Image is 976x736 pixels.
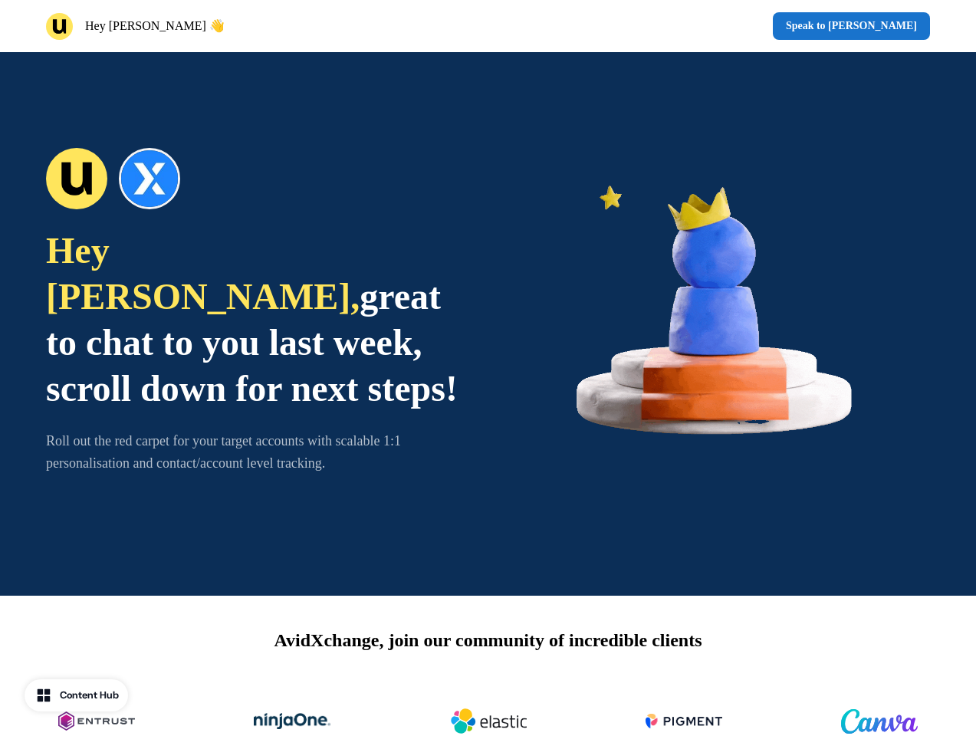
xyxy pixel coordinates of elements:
button: Content Hub [25,679,128,711]
span: Roll out the red carpet for your target accounts with scalable 1:1 personalisation and contact/ac... [46,433,401,471]
p: AvidXchange, join our community of incredible clients [274,626,702,654]
span: great to chat to you last week, scroll down for next steps! [46,276,458,409]
a: Speak to [PERSON_NAME] [773,12,930,40]
div: Content Hub [60,688,119,703]
span: Hey [PERSON_NAME], [46,230,360,317]
p: Hey [PERSON_NAME] 👋 [85,17,225,35]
